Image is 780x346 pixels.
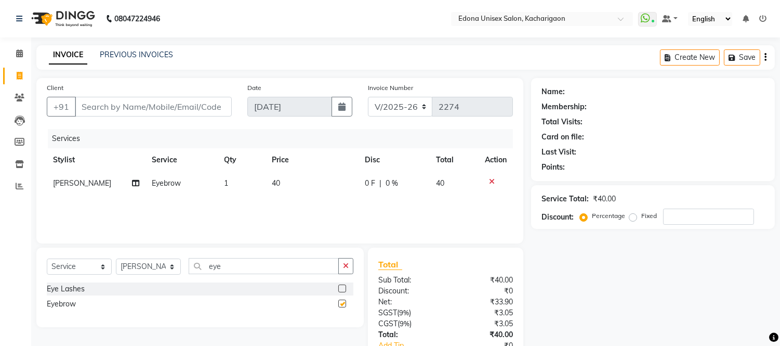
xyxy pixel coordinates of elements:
label: Percentage [592,211,625,221]
span: 40 [272,178,280,188]
div: Eye Lashes [47,284,85,294]
th: Price [266,148,359,172]
div: Net: [371,297,446,307]
a: INVOICE [49,46,87,65]
img: logo [27,4,98,33]
span: 9% [400,319,409,328]
span: 9% [399,309,409,317]
div: Membership: [541,101,587,112]
div: Services [48,129,521,148]
th: Total [430,148,479,172]
th: Service [146,148,218,172]
th: Action [479,148,513,172]
th: Stylist [47,148,146,172]
div: Service Total: [541,194,589,204]
div: Discount: [541,212,574,223]
label: Invoice Number [368,83,413,93]
span: SGST [378,308,397,317]
span: | [379,178,381,189]
div: ₹3.05 [446,318,521,329]
div: Eyebrow [47,299,76,310]
label: Client [47,83,63,93]
span: 0 % [386,178,398,189]
input: Search or Scan [189,258,339,274]
div: Card on file: [541,132,584,143]
th: Qty [218,148,266,172]
button: Save [724,49,760,66]
div: ( ) [371,318,446,329]
span: 0 F [365,178,375,189]
div: ( ) [371,307,446,318]
div: ₹40.00 [446,275,521,286]
b: 08047224946 [114,4,160,33]
span: Eyebrow [152,178,181,188]
span: 40 [437,178,445,188]
div: Name: [541,86,565,97]
span: CGST [378,319,398,328]
label: Date [247,83,261,93]
div: ₹33.90 [446,297,521,307]
span: 1 [224,178,228,188]
div: Sub Total: [371,275,446,286]
div: ₹40.00 [593,194,616,204]
div: Total: [371,329,446,340]
div: ₹0 [446,286,521,297]
div: ₹40.00 [446,329,521,340]
div: Total Visits: [541,117,583,127]
button: Create New [660,49,720,66]
span: Total [378,259,402,270]
div: Last Visit: [541,147,576,158]
div: Discount: [371,286,446,297]
label: Fixed [641,211,657,221]
div: ₹3.05 [446,307,521,318]
input: Search by Name/Mobile/Email/Code [75,97,232,117]
button: +91 [47,97,76,117]
a: PREVIOUS INVOICES [100,50,173,59]
span: [PERSON_NAME] [53,178,111,188]
th: Disc [359,148,430,172]
div: Points: [541,162,565,173]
